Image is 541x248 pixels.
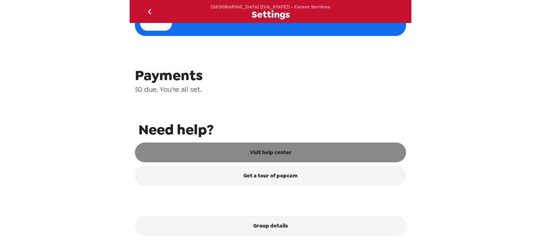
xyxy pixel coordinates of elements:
[211,4,330,10] span: [GEOGRAPHIC_DATA] ([US_STATE]) - Career Services
[135,166,406,186] a: Get a tour of popcam
[135,85,406,94] span: $0 due. You're all set.
[135,66,406,85] span: Payments
[251,10,290,19] span: Settings
[135,216,406,236] button: Group details
[138,120,406,139] span: Need help?
[135,143,406,162] a: Visit help center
